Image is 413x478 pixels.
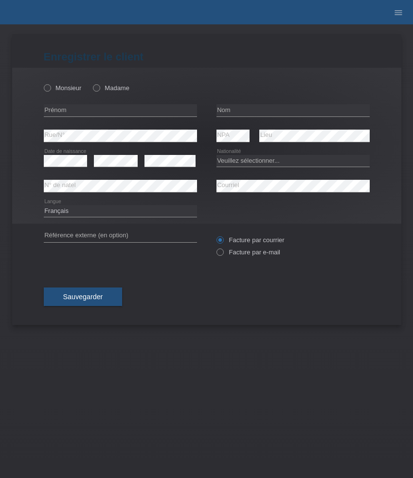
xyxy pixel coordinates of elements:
[44,84,82,92] label: Monsieur
[389,9,408,15] a: menu
[44,287,123,306] button: Sauvegarder
[216,249,223,261] input: Facture par e-mail
[394,8,403,18] i: menu
[44,51,370,63] h1: Enregistrer le client
[93,84,129,92] label: Madame
[216,249,280,256] label: Facture par e-mail
[63,293,103,301] span: Sauvegarder
[44,84,50,91] input: Monsieur
[216,236,285,244] label: Facture par courrier
[216,236,223,249] input: Facture par courrier
[93,84,99,91] input: Madame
